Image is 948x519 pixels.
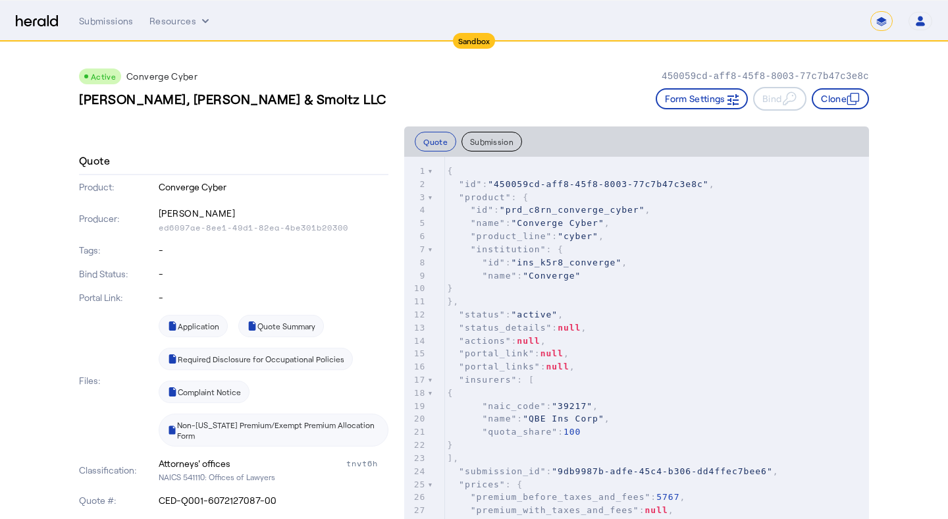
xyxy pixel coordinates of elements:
span: "active" [512,310,558,319]
div: 6 [404,230,427,243]
div: Attorneys' offices [159,457,230,470]
span: : { [447,244,564,254]
div: 18 [404,387,427,400]
span: : , [447,179,714,189]
span: { [447,166,453,176]
div: 21 [404,425,427,439]
span: "450059cd-aff8-45f8-8003-77c7b47c3e8c" [488,179,708,189]
span: "naic_code" [482,401,546,411]
div: 8 [404,256,427,269]
div: 14 [404,335,427,348]
span: : , [447,310,564,319]
div: 19 [404,400,427,413]
p: [PERSON_NAME] [159,204,389,223]
span: "premium_before_taxes_and_fees" [471,492,651,502]
span: : , [447,218,610,228]
span: null [546,362,569,371]
span: "prd_c8rn_converge_cyber" [500,205,645,215]
span: }, [447,296,459,306]
div: 27 [404,504,427,517]
div: 11 [404,295,427,308]
button: Quote [415,132,456,151]
span: : { [447,192,529,202]
p: Converge Cyber [159,180,389,194]
div: 1 [404,165,427,178]
div: 13 [404,321,427,335]
div: 12 [404,308,427,321]
p: ed6097ae-8ee1-49d1-82ea-4be301b20300 [159,223,389,233]
div: 4 [404,204,427,217]
p: Files: [79,374,156,387]
span: 5767 [656,492,679,502]
span: "name" [482,414,517,423]
p: Product: [79,180,156,194]
div: 9 [404,269,427,283]
button: Bind [753,87,806,111]
span: "status_details" [459,323,552,333]
span: } [447,283,453,293]
p: CED-Q001-6072127087-00 [159,494,389,507]
span: null [540,348,564,358]
span: Active [91,72,116,81]
div: 2 [404,178,427,191]
span: : , [447,323,587,333]
a: Application [159,315,228,337]
p: Portal Link: [79,291,156,304]
span: "id" [459,179,482,189]
span: : [447,271,581,281]
span: "institution" [471,244,546,254]
button: Form Settings [656,88,748,109]
span: "ins_k5r8_converge" [512,258,622,267]
div: 23 [404,452,427,465]
h3: [PERSON_NAME], [PERSON_NAME] & Smoltz LLC [79,90,386,108]
p: - [159,267,389,281]
span: "id" [482,258,505,267]
span: : { [447,479,523,489]
span: "prices" [459,479,506,489]
div: 25 [404,478,427,491]
a: Complaint Notice [159,381,250,403]
span: "quota_share" [482,427,558,437]
span: : , [447,401,598,411]
p: Producer: [79,212,156,225]
span: } [447,440,453,450]
span: "premium_with_taxes_and_fees" [471,505,639,515]
span: "39217" [552,401,592,411]
span: : , [447,505,673,515]
span: null [558,323,581,333]
div: 15 [404,347,427,360]
span: "cyber" [558,231,598,241]
span: : , [447,362,575,371]
span: "Converge" [523,271,581,281]
span: "status" [459,310,506,319]
div: Sandbox [453,33,496,49]
span: : [ [447,375,535,385]
p: Classification: [79,464,156,477]
p: Bind Status: [79,267,156,281]
a: Required Disclosure for Occupational Policies [159,348,353,370]
p: Tags: [79,244,156,257]
p: 450059cd-aff8-45f8-8003-77c7b47c3e8c [662,70,869,83]
div: 3 [404,191,427,204]
span: "submission_id" [459,466,546,476]
span: : , [447,336,546,346]
span: : , [447,414,610,423]
div: 16 [404,360,427,373]
span: { [447,388,453,398]
button: Resources dropdown menu [149,14,212,28]
img: Herald Logo [16,15,58,28]
div: 17 [404,373,427,387]
span: : , [447,258,627,267]
p: Quote #: [79,494,156,507]
div: tnvt6h [346,457,388,470]
span: 100 [564,427,581,437]
span: "id" [471,205,494,215]
button: Clone [812,88,869,109]
span: "9db9987b-adfe-45c4-b306-dd4ffec7bee6" [552,466,772,476]
div: 24 [404,465,427,478]
button: Submission [461,132,522,151]
p: NAICS 541110: Offices of Lawyers [159,470,389,483]
span: : , [447,205,650,215]
span: : [447,427,581,437]
span: "product_line" [471,231,552,241]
